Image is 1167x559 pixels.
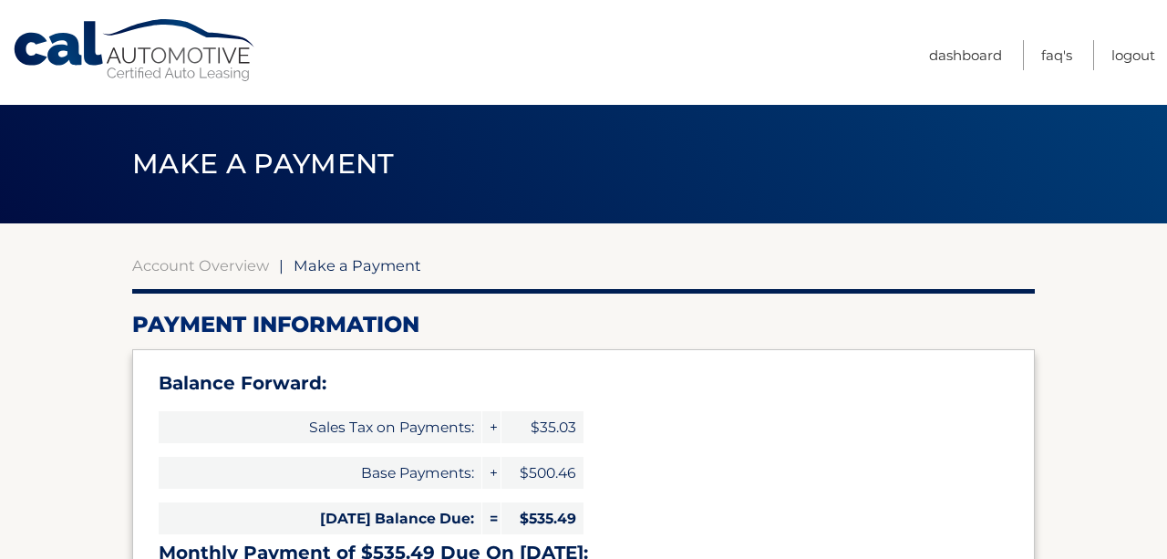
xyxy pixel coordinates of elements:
a: Logout [1111,40,1155,70]
a: FAQ's [1041,40,1072,70]
h3: Balance Forward: [159,372,1008,395]
span: + [482,457,501,489]
h2: Payment Information [132,311,1035,338]
span: + [482,411,501,443]
a: Account Overview [132,256,269,274]
span: | [279,256,284,274]
span: Make a Payment [294,256,421,274]
span: Base Payments: [159,457,481,489]
a: Dashboard [929,40,1002,70]
span: Sales Tax on Payments: [159,411,481,443]
span: $35.03 [501,411,583,443]
span: $535.49 [501,502,583,534]
a: Cal Automotive [12,18,258,83]
span: = [482,502,501,534]
span: $500.46 [501,457,583,489]
span: Make a Payment [132,147,394,181]
span: [DATE] Balance Due: [159,502,481,534]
